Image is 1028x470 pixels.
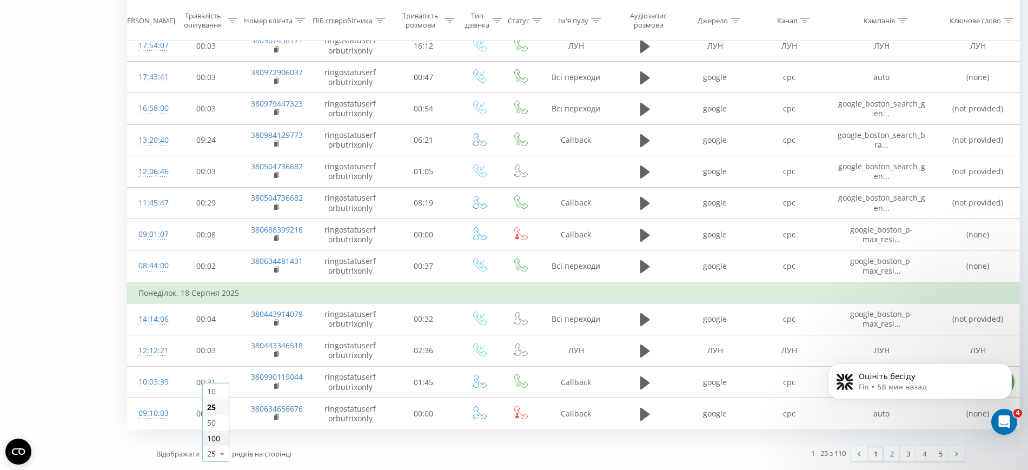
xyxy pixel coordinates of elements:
[389,398,457,429] td: 00:00
[838,161,925,181] span: google_boston_search_gen...
[937,335,1019,366] td: ЛУН
[171,335,240,366] td: 00:03
[916,446,932,461] a: 4
[138,403,161,424] div: 09:10:03
[389,303,457,335] td: 00:32
[777,16,797,25] div: Канал
[312,124,389,156] td: ringostatuserforbutrixonly
[389,250,457,282] td: 00:37
[540,93,612,124] td: Всі переходи
[752,30,826,62] td: ЛУН
[678,62,752,93] td: google
[937,62,1019,93] td: (none)
[678,398,752,429] td: google
[251,256,303,266] a: 380634481431
[207,386,216,396] span: 10
[251,224,303,235] a: 380688399216
[884,446,900,461] a: 2
[900,446,916,461] a: 3
[138,161,161,182] div: 12:06:46
[937,250,1019,282] td: (none)
[678,303,752,335] td: google
[171,62,240,93] td: 00:03
[827,335,937,366] td: ЛУН
[389,30,457,62] td: 16:12
[312,250,389,282] td: ringostatuserforbutrixonly
[251,161,303,171] a: 380504736682
[251,35,303,45] a: 380967438171
[932,446,949,461] a: 5
[540,62,612,93] td: Всі переходи
[232,449,291,459] span: рядків на сторінці
[138,130,161,151] div: 13:20:40
[171,187,240,219] td: 00:29
[312,219,389,250] td: ringostatuserforbutrixonly
[313,16,373,25] div: ПІБ співробітника
[389,335,457,366] td: 02:36
[812,341,1028,441] iframe: Intercom notifications сообщение
[138,193,161,214] div: 11:45:47
[251,67,303,77] a: 380972906037
[937,187,1019,219] td: (not provided)
[678,250,752,282] td: google
[752,187,826,219] td: cpc
[138,372,161,393] div: 10:03:39
[312,30,389,62] td: ringostatuserforbutrixonly
[465,11,489,30] div: Тип дзвінка
[540,335,612,366] td: ЛУН
[251,309,303,319] a: 380443914079
[171,219,240,250] td: 00:08
[138,309,161,330] div: 14:14:06
[678,219,752,250] td: google
[121,16,175,25] div: [PERSON_NAME]
[937,93,1019,124] td: (not provided)
[991,409,1017,435] iframe: Intercom live chat
[171,30,240,62] td: 00:03
[389,156,457,187] td: 01:05
[540,219,612,250] td: Callback
[251,193,303,203] a: 380504736682
[171,367,240,398] td: 00:31
[138,255,161,276] div: 08:44:00
[312,367,389,398] td: ringostatuserforbutrixonly
[937,156,1019,187] td: (not provided)
[622,11,675,30] div: Аудіозапис розмови
[389,93,457,124] td: 00:54
[5,439,31,465] button: Open CMP widget
[389,219,457,250] td: 00:00
[540,303,612,335] td: Всі переходи
[138,224,161,245] div: 09:01:07
[838,193,925,213] span: google_boston_search_gen...
[312,156,389,187] td: ringostatuserforbutrixonly
[251,130,303,140] a: 380984129773
[251,340,303,350] a: 380443346518
[251,372,303,382] a: 380990119044
[752,303,826,335] td: cpc
[251,98,303,109] a: 380979447323
[312,303,389,335] td: ringostatuserforbutrixonly
[312,335,389,366] td: ringostatuserforbutrixonly
[850,224,913,244] span: google_boston_p-max_resi...
[937,124,1019,156] td: (not provided)
[827,30,937,62] td: ЛУН
[678,335,752,366] td: ЛУН
[389,62,457,93] td: 00:47
[752,367,826,398] td: cpc
[171,250,240,282] td: 00:02
[207,433,220,443] span: 100
[138,340,161,361] div: 12:12:21
[171,93,240,124] td: 00:03
[752,62,826,93] td: cpc
[850,309,913,329] span: google_boston_p-max_resi...
[937,303,1019,335] td: (not provided)
[312,93,389,124] td: ringostatuserforbutrixonly
[1013,409,1022,418] span: 4
[312,62,389,93] td: ringostatuserforbutrixonly
[128,282,1020,304] td: Понеділок, 18 Серпня 2025
[389,187,457,219] td: 08:19
[181,11,225,30] div: Тривалість очікування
